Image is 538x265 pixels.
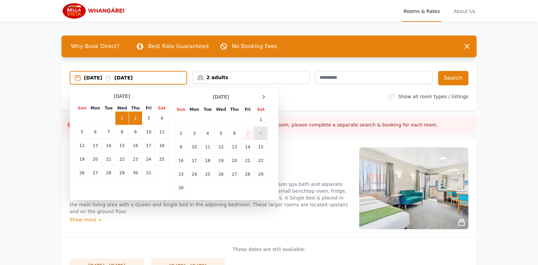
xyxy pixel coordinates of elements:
[214,167,228,181] td: 26
[115,112,129,125] td: 1
[232,42,277,50] p: No Booking Fees
[75,166,89,180] td: 26
[129,152,142,166] td: 23
[254,127,268,140] td: 8
[89,152,102,166] td: 20
[155,152,169,166] td: 25
[142,166,155,180] td: 31
[228,127,241,140] td: 6
[142,139,155,152] td: 17
[188,106,201,113] th: Mon
[201,167,214,181] td: 25
[89,125,102,139] td: 6
[214,154,228,167] td: 19
[129,105,142,112] th: Thu
[84,74,186,81] div: [DATE] [DATE]
[241,106,254,113] th: Fri
[438,71,468,85] button: Search
[148,42,209,50] p: Best Rate Guaranteed
[75,139,89,152] td: 12
[228,140,241,154] td: 13
[114,93,130,100] span: [DATE]
[241,140,254,154] td: 14
[228,167,241,181] td: 27
[201,127,214,140] td: 4
[241,154,254,167] td: 21
[174,154,188,167] td: 16
[115,139,129,152] td: 15
[214,106,228,113] th: Wed
[188,140,201,154] td: 10
[70,216,351,223] div: Show more >
[213,93,229,100] span: [DATE]
[102,166,115,180] td: 28
[102,105,115,112] th: Tue
[398,94,468,99] label: Show all room types / listings
[102,152,115,166] td: 21
[89,105,102,112] th: Mon
[188,167,201,181] td: 24
[61,3,127,19] img: Bella Vista Whangarei
[102,139,115,152] td: 14
[75,105,89,112] th: Sun
[214,127,228,140] td: 5
[201,106,214,113] th: Tue
[228,154,241,167] td: 20
[241,167,254,181] td: 28
[115,125,129,139] td: 8
[254,140,268,154] td: 15
[214,140,228,154] td: 12
[174,106,188,113] th: Sun
[142,105,155,112] th: Fri
[174,140,188,154] td: 9
[254,106,268,113] th: Sat
[142,112,155,125] td: 3
[241,127,254,140] td: 7
[188,127,201,140] td: 3
[129,112,142,125] td: 2
[228,106,241,113] th: Thu
[254,154,268,167] td: 22
[115,105,129,112] th: Wed
[201,140,214,154] td: 11
[174,181,188,195] td: 30
[75,125,89,139] td: 5
[129,166,142,180] td: 30
[115,152,129,166] td: 22
[155,125,169,139] td: 11
[75,152,89,166] td: 19
[254,167,268,181] td: 29
[201,154,214,167] td: 18
[155,105,169,112] th: Sat
[129,139,142,152] td: 16
[66,40,125,53] span: Why Book Direct?
[188,154,201,167] td: 17
[142,152,155,166] td: 24
[102,125,115,139] td: 7
[89,166,102,180] td: 27
[193,74,310,81] div: 2 adults
[174,167,188,181] td: 23
[155,112,169,125] td: 4
[70,246,468,253] p: These dates are still available:
[115,166,129,180] td: 29
[129,125,142,139] td: 9
[89,139,102,152] td: 13
[174,127,188,140] td: 2
[142,125,155,139] td: 10
[254,113,268,127] td: 1
[155,139,169,152] td: 18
